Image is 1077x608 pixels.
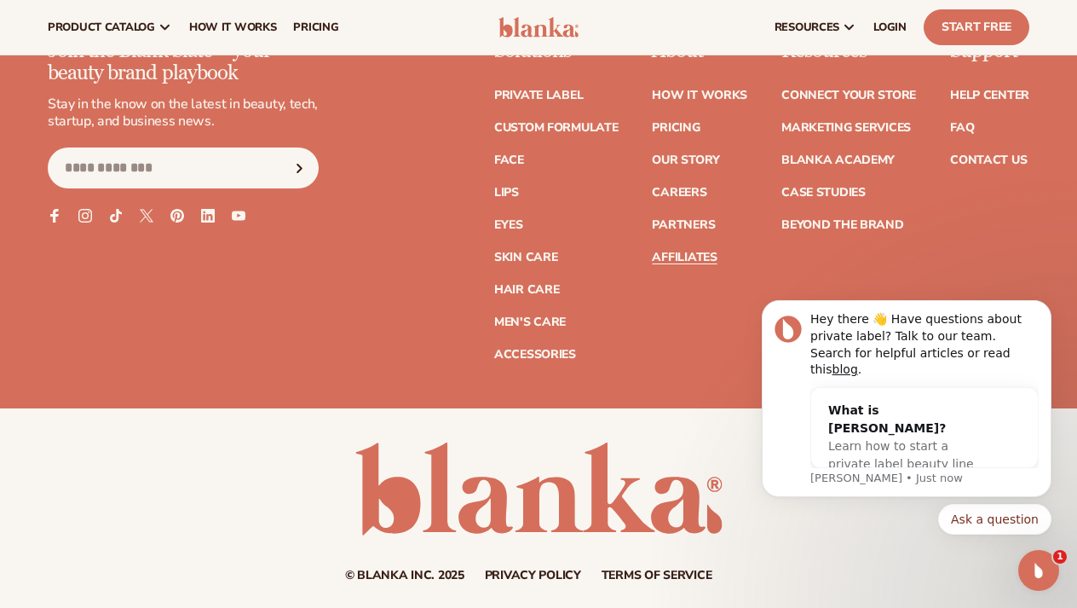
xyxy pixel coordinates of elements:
p: Join the Blank Slate – your beauty brand playbook [48,40,319,85]
a: Connect your store [781,90,916,101]
a: Start Free [924,9,1029,45]
a: Accessories [494,349,576,361]
img: logo [498,17,579,38]
p: About [652,40,747,62]
a: Blanka Academy [781,154,895,166]
a: Marketing services [781,122,911,134]
span: pricing [293,20,338,34]
a: Privacy policy [485,570,581,582]
a: How It Works [652,90,747,101]
span: resources [775,20,839,34]
a: Men's Care [494,316,566,328]
span: How It Works [189,20,277,34]
span: 1 [1053,550,1067,564]
iframe: Intercom live chat [1018,550,1059,591]
a: Contact Us [950,154,1027,166]
span: product catalog [48,20,155,34]
button: Subscribe [280,148,318,188]
p: Resources [781,40,916,62]
a: Terms of service [602,570,712,582]
a: Partners [652,219,715,231]
a: Case Studies [781,187,866,199]
a: Our Story [652,154,719,166]
a: FAQ [950,122,974,134]
a: Skin Care [494,252,557,263]
a: Careers [652,187,706,199]
a: Help Center [950,90,1029,101]
span: LOGIN [873,20,907,34]
small: © Blanka Inc. 2025 [345,567,464,583]
a: Affiliates [652,252,717,263]
p: Support [950,40,1029,62]
a: Custom formulate [494,122,619,134]
a: Pricing [652,122,700,134]
a: Face [494,154,524,166]
a: Private label [494,90,583,101]
p: Solutions [494,40,619,62]
a: Lips [494,187,519,199]
a: Beyond the brand [781,219,904,231]
iframe: Intercom notifications message [736,263,1077,562]
a: Hair Care [494,284,559,296]
p: Stay in the know on the latest in beauty, tech, startup, and business news. [48,96,319,131]
a: Eyes [494,219,523,231]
